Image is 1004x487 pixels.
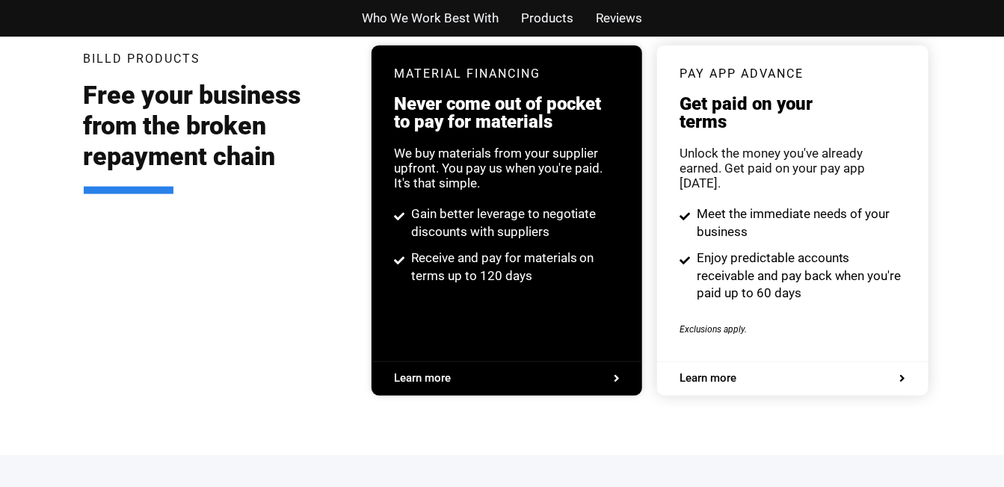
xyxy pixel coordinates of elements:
span: Exclusions apply. [680,324,747,335]
a: Learn more [680,373,905,385]
h3: Material Financing [394,68,620,80]
span: Gain better leverage to negotiate discounts with suppliers [407,205,620,241]
a: Reviews [596,7,642,29]
h3: pay app advance [680,68,905,80]
h3: Never come out of pocket to pay for materials [394,95,620,131]
span: Enjoy predictable accounts receivable and pay back when you're paid up to 60 days [693,249,906,303]
span: Receive and pay for materials on terms up to 120 days [407,249,620,285]
span: Meet the immediate needs of your business [693,205,906,241]
h3: Billd Products [84,53,201,65]
div: We buy materials from your supplier upfront. You pay us when you're paid. It's that simple. [394,146,620,190]
a: Who We Work Best With [362,7,499,29]
a: Learn more [394,373,620,385]
a: Products [521,7,573,29]
h3: Get paid on your terms [680,95,905,131]
h2: Free your business from the broken repayment chain [84,80,350,193]
span: Learn more [680,373,736,385]
div: Unlock the money you've already earned. Get paid on your pay app [DATE]. [680,146,905,190]
span: Learn more [394,373,451,385]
